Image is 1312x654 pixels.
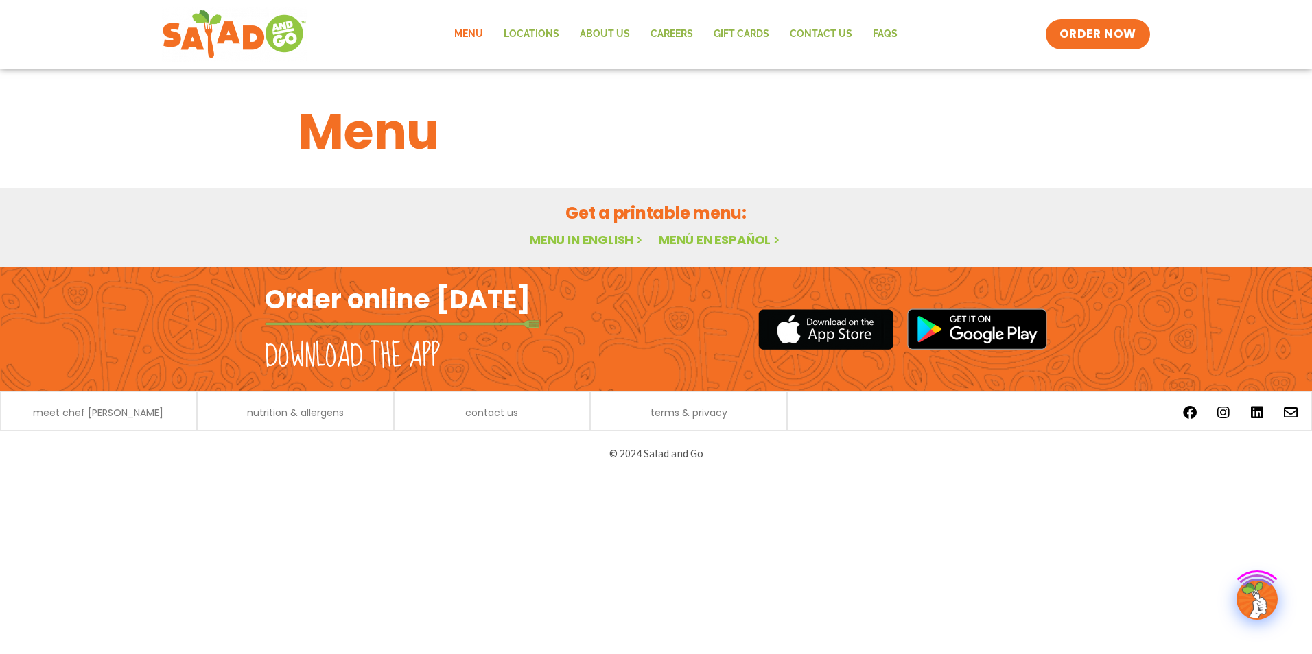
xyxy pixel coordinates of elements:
a: nutrition & allergens [247,408,344,417]
a: Locations [493,19,570,50]
a: meet chef [PERSON_NAME] [33,408,163,417]
p: © 2024 Salad and Go [272,444,1040,463]
img: google_play [907,308,1047,350]
span: ORDER NOW [1059,26,1136,43]
h1: Menu [298,95,1014,169]
img: fork [265,320,539,328]
a: terms & privacy [651,408,727,417]
a: Careers [640,19,703,50]
a: Contact Us [780,19,863,50]
a: ORDER NOW [1046,19,1150,49]
a: Menu in English [530,231,645,248]
h2: Order online [DATE] [265,282,530,316]
img: new-SAG-logo-768×292 [162,7,307,62]
a: Menu [444,19,493,50]
a: GIFT CARDS [703,19,780,50]
nav: Menu [444,19,908,50]
a: About Us [570,19,640,50]
a: FAQs [863,19,908,50]
a: Menú en español [659,231,782,248]
img: appstore [758,307,893,352]
a: contact us [465,408,518,417]
h2: Get a printable menu: [298,201,1014,225]
h2: Download the app [265,337,440,376]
